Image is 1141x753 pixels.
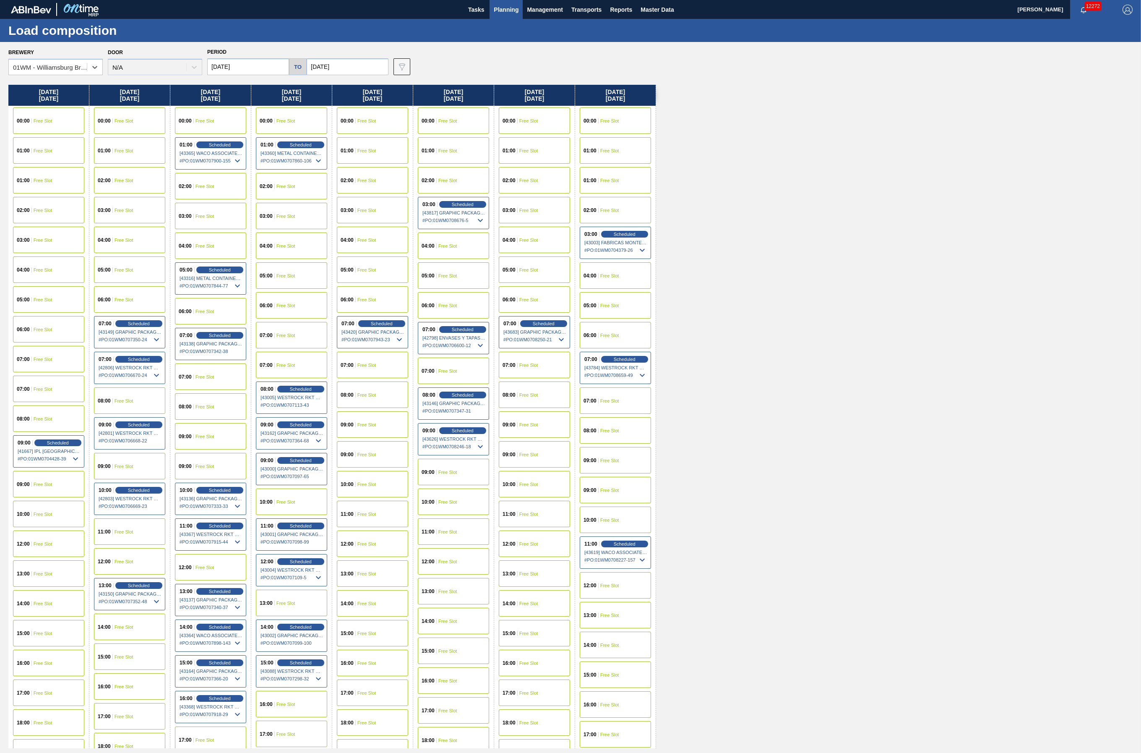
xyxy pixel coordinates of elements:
span: Scheduled [209,523,231,528]
span: # PO : 01WM0708659-49 [584,370,647,380]
span: 03:00 [584,232,597,237]
span: 09:00 [584,458,597,463]
span: Free Slot [519,422,538,427]
span: Scheduled [128,357,150,362]
span: 06:00 [341,297,354,302]
span: Free Slot [357,392,376,397]
span: Free Slot [34,118,52,123]
span: 02:00 [98,178,111,183]
span: # PO : 01WM0707943-23 [341,335,404,345]
span: 06:00 [98,297,111,302]
span: # PO : 01WM0707900-155 [180,156,242,166]
span: Free Slot [195,434,214,439]
span: 07:00 [17,357,30,362]
span: # PO : 01WM0707364-68 [261,436,323,446]
span: Free Slot [600,148,619,153]
span: Free Slot [519,208,538,213]
span: Free Slot [34,148,52,153]
span: 08:00 [341,392,354,397]
span: Free Slot [34,416,52,421]
span: Free Slot [195,214,214,219]
span: Free Slot [357,148,376,153]
span: Free Slot [195,309,214,314]
span: Free Slot [276,184,295,189]
span: Scheduled [452,392,474,397]
span: 08:00 [179,404,192,409]
span: 01:00 [98,148,111,153]
span: 10:00 [260,499,273,505]
span: 01:00 [180,142,193,147]
span: 04:00 [98,238,111,243]
span: 07:00 [260,363,273,368]
span: Scheduled [209,267,231,272]
span: Scheduled [533,321,555,326]
span: 05:00 [17,297,30,302]
span: 05:00 [98,267,111,272]
span: 09:00 [261,422,274,427]
span: Free Slot [438,243,457,248]
span: Scheduled [452,428,474,433]
span: 09:00 [18,440,31,445]
span: 09:00 [422,470,435,475]
div: [DATE] [DATE] [8,85,89,106]
span: Free Slot [357,482,376,487]
span: Free Slot [438,118,457,123]
div: [DATE] [DATE] [251,85,332,106]
span: Free Slot [519,238,538,243]
span: Free Slot [115,464,133,469]
span: [43365] WACO ASSOCIATES - 0008253884 [180,151,242,156]
span: [43420] GRAPHIC PACKAGING INTERNATIONA - 0008221069 [341,329,404,335]
span: 11:00 [180,523,193,528]
span: [43149] GRAPHIC PACKAGING INTERNATIONA - 0008221069 [99,329,162,335]
span: Free Slot [195,118,214,123]
span: Free Slot [438,470,457,475]
span: Free Slot [115,398,133,403]
span: Scheduled [290,523,312,528]
div: [DATE] [DATE] [89,85,170,106]
span: 03:00 [17,238,30,243]
span: 09:00 [341,452,354,457]
span: Scheduled [128,321,150,326]
span: 05:00 [341,267,354,272]
span: [41667] IPL USA INC - 0008221130 [18,449,81,454]
span: 01:00 [341,148,354,153]
span: 03:00 [98,208,111,213]
span: Free Slot [276,499,295,505]
span: 00:00 [98,118,111,123]
span: Free Slot [600,518,619,523]
span: 05:00 [584,303,597,308]
span: 02:00 [584,208,597,213]
span: 02:00 [179,184,192,189]
span: 03:00 [503,208,516,213]
span: Scheduled [128,488,150,493]
span: 05:00 [422,273,435,278]
span: 10:00 [180,488,193,493]
div: [DATE] [DATE] [332,85,413,106]
span: Free Slot [438,369,457,374]
span: 07:00 [422,369,435,374]
span: Free Slot [600,208,619,213]
span: 08:00 [98,398,111,403]
span: # PO : 01WM0704379-26 [584,245,647,255]
span: Free Slot [600,303,619,308]
span: 01:00 [584,178,597,183]
span: [43136] GRAPHIC PACKAGING INTERNATIONA - 0008221069 [180,496,242,501]
span: 01:00 [17,178,30,183]
span: 09:00 [17,482,30,487]
span: 02:00 [503,178,516,183]
span: Free Slot [195,243,214,248]
span: Free Slot [600,488,619,493]
span: # PO : 01WM0707113-43 [261,400,323,410]
span: Scheduled [290,387,312,392]
span: Scheduled [452,327,474,332]
div: [DATE] [DATE] [413,85,494,106]
span: Free Slot [34,387,52,392]
span: 00:00 [584,118,597,123]
span: 07:00 [99,321,112,326]
span: 08:00 [503,392,516,397]
span: [43000] GRAPHIC PACKAGING INTERNATIONA - 0008221069 [261,466,323,471]
span: 11:00 [98,529,111,534]
span: 10:00 [584,518,597,523]
span: Scheduled [209,333,231,338]
span: 05:00 [260,273,273,278]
